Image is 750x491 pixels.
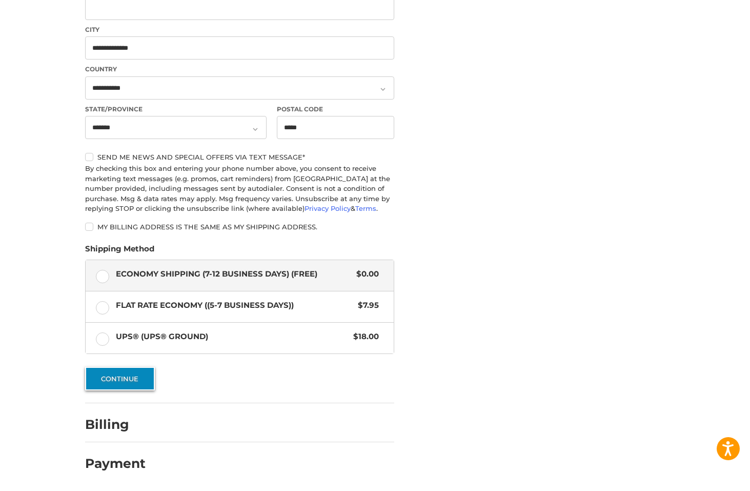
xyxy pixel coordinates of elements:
[665,463,750,491] iframe: Google Customer Reviews
[85,223,394,231] label: My billing address is the same as my shipping address.
[348,331,379,343] span: $18.00
[351,268,379,280] span: $0.00
[85,417,145,433] h2: Billing
[85,164,394,214] div: By checking this box and entering your phone number above, you consent to receive marketing text ...
[85,153,394,161] label: Send me news and special offers via text message*
[277,105,395,114] label: Postal Code
[116,268,352,280] span: Economy Shipping (7-12 Business Days) (Free)
[85,456,146,472] h2: Payment
[355,204,376,212] a: Terms
[85,243,154,260] legend: Shipping Method
[85,105,267,114] label: State/Province
[353,300,379,311] span: $7.95
[85,25,394,34] label: City
[85,65,394,74] label: Country
[116,331,349,343] span: UPS® (UPS® Ground)
[116,300,353,311] span: Flat Rate Economy ((5-7 Business Days))
[305,204,351,212] a: Privacy Policy
[85,367,155,390] button: Continue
